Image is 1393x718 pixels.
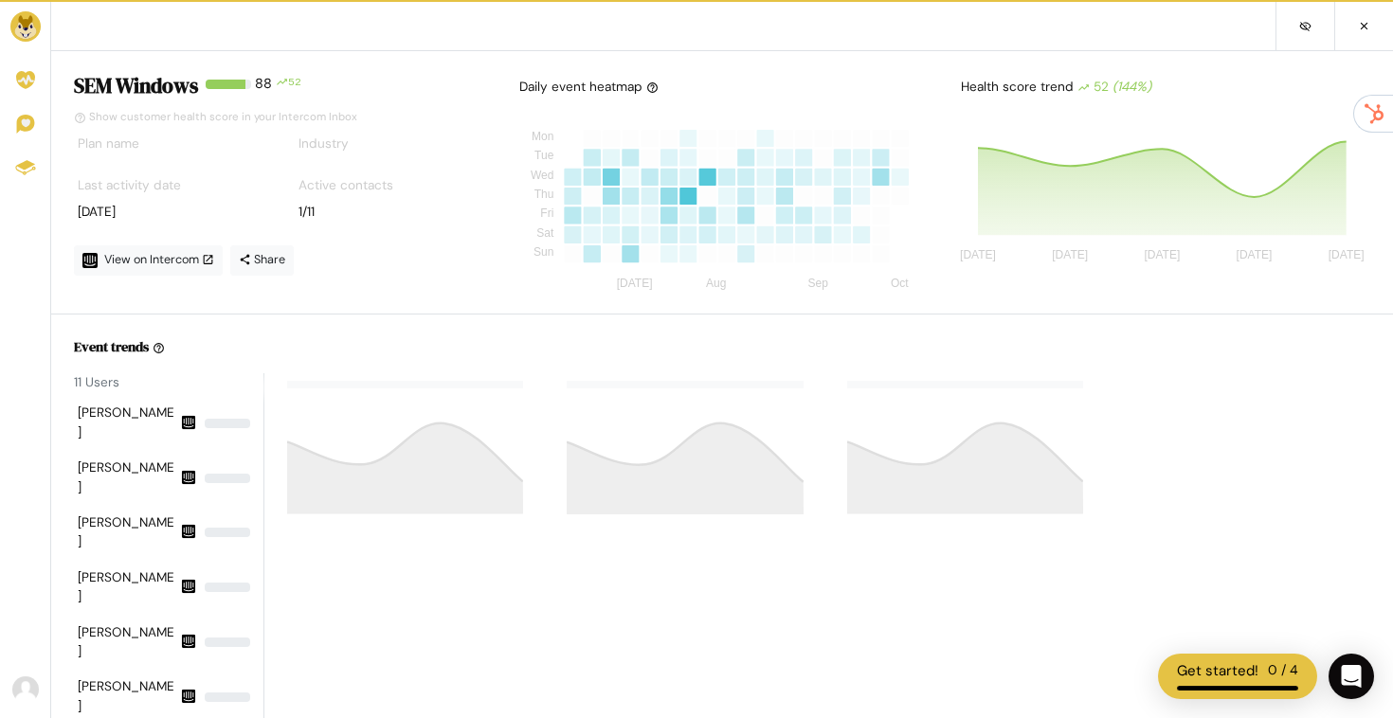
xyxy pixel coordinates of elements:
[230,245,294,276] a: Share
[205,637,250,647] div: 0%
[78,623,176,662] div: [PERSON_NAME]
[532,130,553,143] tspan: Mon
[1329,654,1374,699] div: Open Intercom Messenger
[74,110,357,124] a: Show customer health score in your Intercom Inbox
[957,74,1370,100] div: Health score trend
[1268,660,1298,682] div: 0 / 4
[891,278,909,291] tspan: Oct
[1144,249,1180,262] tspan: [DATE]
[298,203,483,222] div: 1/11
[205,474,250,483] div: 0%
[1077,78,1151,97] div: 52
[12,676,39,703] img: Avatar
[78,404,176,442] div: [PERSON_NAME]
[534,150,554,163] tspan: Tue
[1052,249,1088,262] tspan: [DATE]
[78,677,176,716] div: [PERSON_NAME]
[706,278,726,291] tspan: Aug
[78,203,262,222] div: [DATE]
[78,176,181,195] label: Last activity date
[74,337,149,356] h6: Event trends
[78,513,176,552] div: [PERSON_NAME]
[205,692,250,702] div: 0%
[205,528,250,537] div: 0%
[1113,79,1151,95] i: (144%)
[531,169,553,182] tspan: Wed
[519,78,659,97] div: Daily event heatmap
[288,74,301,106] div: 52
[960,249,996,262] tspan: [DATE]
[74,74,198,99] h4: SEM Windows
[298,176,393,195] label: Active contacts
[534,188,554,201] tspan: Thu
[10,11,41,42] img: Brand
[74,245,223,276] a: View on Intercom
[1177,660,1258,682] div: Get started!
[205,583,250,592] div: 0%
[298,135,349,153] label: Industry
[205,419,250,428] div: 0%
[78,568,176,607] div: [PERSON_NAME]
[1237,249,1273,262] tspan: [DATE]
[78,458,176,497] div: [PERSON_NAME]
[808,278,829,291] tspan: Sep
[1329,249,1365,262] tspan: [DATE]
[74,373,263,392] div: 11 Users
[540,207,553,221] tspan: Fri
[536,226,554,240] tspan: Sat
[617,278,653,291] tspan: [DATE]
[104,252,214,267] span: View on Intercom
[78,135,139,153] label: Plan name
[534,245,553,259] tspan: Sun
[255,74,272,106] div: 88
